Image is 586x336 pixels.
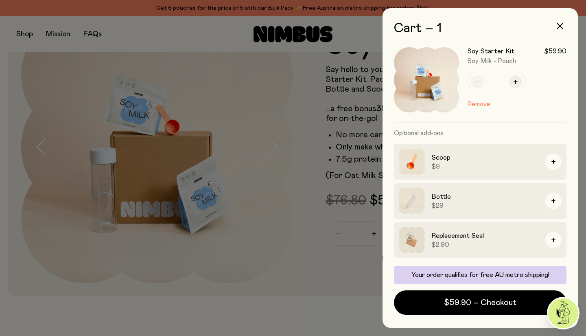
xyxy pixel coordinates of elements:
[431,241,539,249] span: $2.90
[467,47,514,55] h3: Soy Starter Kit
[544,47,566,55] span: $59.90
[467,58,516,64] span: Soy Milk - Pouch
[431,231,539,241] h3: Replacement Seal
[431,163,539,171] span: $9
[431,202,539,210] span: $29
[394,290,566,315] button: $59.90 – Checkout
[548,298,578,328] img: agent
[394,123,566,144] h3: Optional add-ons
[399,271,562,279] p: Your order qualifies for free AU metro shipping!
[444,297,516,308] span: $59.90 – Checkout
[431,192,539,202] h3: Bottle
[394,21,566,36] h2: Cart – 1
[467,99,490,109] button: Remove
[431,153,539,163] h3: Scoop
